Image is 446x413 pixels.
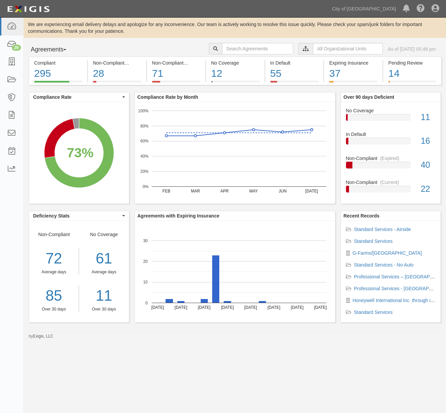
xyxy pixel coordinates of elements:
[388,66,436,81] div: 14
[29,81,87,86] a: Compliant295
[88,81,146,86] a: Non-Compliant(Current)28
[313,43,383,54] input: All Organizational Units
[354,227,411,232] a: Standard Services - Airside
[211,60,259,66] div: No Coverage
[140,169,148,174] text: 20%
[354,309,393,315] a: Standard Services
[249,189,257,193] text: MAY
[152,60,200,66] div: Non-Compliant (Expired)
[267,305,280,310] text: [DATE]
[29,92,129,102] button: Compliance Rate
[29,211,129,221] button: Deficiency Stats
[12,45,21,51] div: 29
[388,46,436,52] div: As of [DATE] 05:48 pm
[380,155,399,162] div: (Expired)
[93,60,141,66] div: Non-Compliant (Current)
[353,250,422,256] a: G-Farms/[GEOGRAPHIC_DATA]
[278,189,286,193] text: JUN
[143,259,148,264] text: 20
[145,300,148,305] text: 0
[346,131,436,155] a: In Default16
[341,131,441,138] div: In Default
[329,66,377,81] div: 37
[174,305,187,310] text: [DATE]
[34,60,82,66] div: Compliant
[29,231,79,312] div: Non-Compliant
[140,123,148,128] text: 80%
[24,21,446,35] div: We are experiencing email delivery delays and apologize for any inconvenience. Our team is active...
[329,60,377,66] div: Expiring Insurance
[138,94,198,100] b: Compliance Rate by Month
[344,213,380,219] b: Recent Records
[5,3,52,15] img: logo-5460c22ac91f19d4615b14bd174203de0afe785f0fc80cf4dbbc73dc1793850b.png
[388,60,436,66] div: Pending Review
[138,108,148,113] text: 100%
[305,189,318,193] text: [DATE]
[354,262,414,268] a: Standard Services - No Auto
[220,189,229,193] text: APR
[291,305,303,310] text: [DATE]
[152,66,200,81] div: 71
[265,81,324,86] a: In Default55
[329,2,399,16] a: City of [GEOGRAPHIC_DATA]
[417,5,425,13] i: Help Center - Complianz
[140,139,148,143] text: 60%
[346,107,436,131] a: No Coverage11
[221,305,234,310] text: [DATE]
[151,305,164,310] text: [DATE]
[198,305,210,310] text: [DATE]
[346,155,436,179] a: Non-Compliant(Expired)40
[29,285,79,306] a: 85
[29,334,53,339] small: by
[383,81,442,86] a: Pending Review14
[143,184,149,189] text: 0%
[416,183,441,195] div: 22
[354,238,393,244] a: Standard Services
[191,189,200,193] text: MAR
[143,238,148,243] text: 30
[29,248,79,269] div: 72
[416,159,441,171] div: 40
[67,143,94,162] div: 73%
[135,221,335,322] svg: A chart.
[33,212,121,219] span: Deficiency Stats
[29,43,79,56] button: Agreements
[344,94,394,100] b: Over 90 days Deficient
[84,248,124,269] div: 61
[162,189,170,193] text: FEB
[33,94,121,100] span: Compliance Rate
[84,269,124,275] div: Average days
[84,306,124,312] div: Over 30 days
[222,43,293,54] input: Search Agreements
[29,102,129,204] svg: A chart.
[270,66,319,81] div: 55
[186,60,205,66] div: (Expired)
[143,280,148,284] text: 10
[127,60,146,66] div: (Current)
[416,111,441,123] div: 11
[34,66,82,81] div: 295
[416,135,441,147] div: 16
[79,231,129,312] div: No Coverage
[324,81,382,86] a: Expiring Insurance37
[380,179,399,186] div: (Current)
[135,102,335,204] svg: A chart.
[93,66,141,81] div: 28
[206,81,265,86] a: No Coverage12
[29,306,79,312] div: Over 30 days
[211,66,259,81] div: 12
[346,179,436,198] a: Non-Compliant(Current)22
[341,155,441,162] div: Non-Compliant
[314,305,327,310] text: [DATE]
[244,305,257,310] text: [DATE]
[33,334,53,339] a: Exigis, LLC
[29,269,79,275] div: Average days
[341,107,441,114] div: No Coverage
[84,285,124,306] a: 11
[341,179,441,186] div: Non-Compliant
